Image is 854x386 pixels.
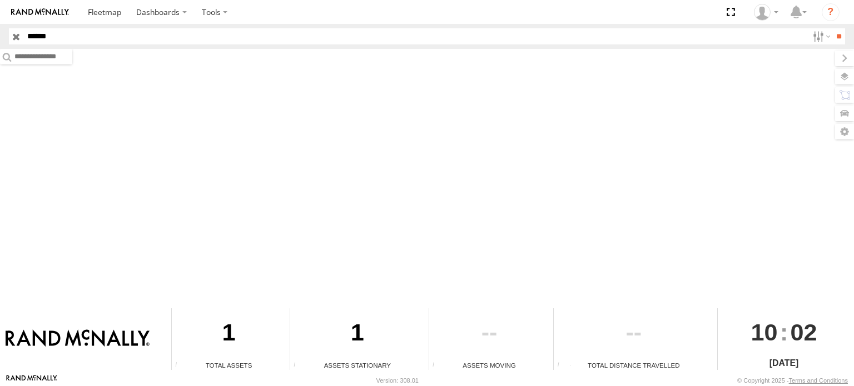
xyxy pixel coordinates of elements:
[290,308,424,360] div: 1
[429,362,446,370] div: Total number of assets current in transit.
[290,362,307,370] div: Total number of assets current stationary.
[172,362,188,370] div: Total number of Enabled Assets
[172,308,286,360] div: 1
[376,377,419,384] div: Version: 308.01
[554,360,713,370] div: Total Distance Travelled
[791,308,817,356] span: 02
[290,360,424,370] div: Assets Stationary
[429,360,550,370] div: Assets Moving
[6,375,57,386] a: Visit our Website
[808,28,832,44] label: Search Filter Options
[554,362,570,370] div: Total distance travelled by all assets within specified date range and applied filters
[172,360,286,370] div: Total Assets
[750,4,782,21] div: Jose Goitia
[737,377,848,384] div: © Copyright 2025 -
[789,377,848,384] a: Terms and Conditions
[718,357,850,370] div: [DATE]
[835,124,854,139] label: Map Settings
[6,329,150,348] img: Rand McNally
[718,308,850,356] div: :
[822,3,840,21] i: ?
[751,308,778,356] span: 10
[11,8,69,16] img: rand-logo.svg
